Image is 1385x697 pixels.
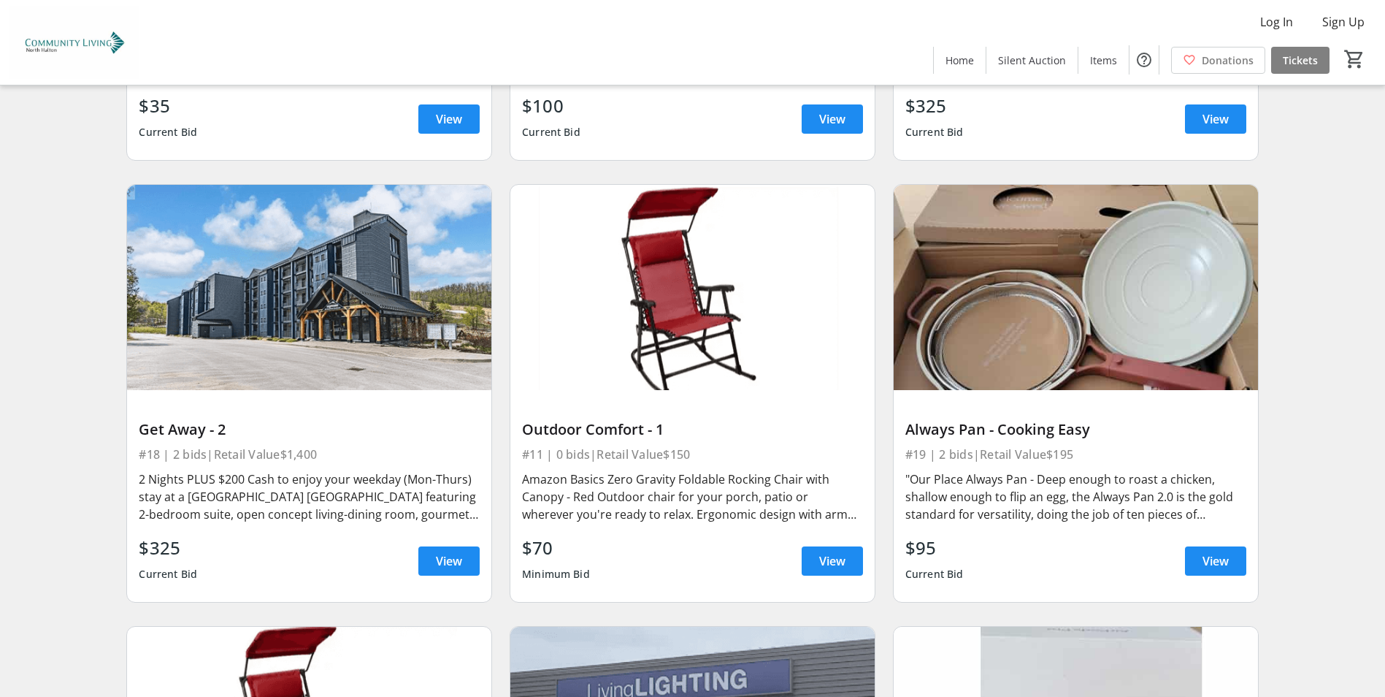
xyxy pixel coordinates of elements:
[802,104,863,134] a: View
[139,444,480,465] div: #18 | 2 bids | Retail Value $1,400
[1202,110,1229,128] span: View
[522,561,590,587] div: Minimum Bid
[139,535,197,561] div: $325
[510,185,875,390] img: Outdoor Comfort - 1
[436,552,462,570] span: View
[1322,13,1365,31] span: Sign Up
[418,546,480,576] a: View
[905,421,1246,438] div: Always Pan - Cooking Easy
[522,471,863,523] div: Amazon Basics Zero Gravity Foldable Rocking Chair with Canopy - Red Outdoor chair for your porch,...
[522,535,590,561] div: $70
[819,552,845,570] span: View
[905,119,964,145] div: Current Bid
[139,471,480,523] div: 2 Nights PLUS $200 Cash to enjoy your weekday (Mon-Thurs) stay at a [GEOGRAPHIC_DATA] [GEOGRAPHIC...
[802,546,863,576] a: View
[905,93,964,119] div: $325
[905,561,964,587] div: Current Bid
[986,47,1078,74] a: Silent Auction
[139,93,197,119] div: $35
[934,47,986,74] a: Home
[139,561,197,587] div: Current Bid
[894,185,1258,390] img: Always Pan - Cooking Easy
[1202,53,1254,68] span: Donations
[139,421,480,438] div: Get Away - 2
[1185,104,1246,134] a: View
[1171,47,1265,74] a: Donations
[418,104,480,134] a: View
[1260,13,1293,31] span: Log In
[945,53,974,68] span: Home
[522,421,863,438] div: Outdoor Comfort - 1
[1341,46,1367,72] button: Cart
[1271,47,1330,74] a: Tickets
[9,6,139,79] img: Community Living North Halton's Logo
[1248,10,1305,34] button: Log In
[522,93,580,119] div: $100
[819,110,845,128] span: View
[522,119,580,145] div: Current Bid
[1090,53,1117,68] span: Items
[1311,10,1376,34] button: Sign Up
[127,185,491,390] img: Get Away - 2
[905,535,964,561] div: $95
[1283,53,1318,68] span: Tickets
[998,53,1066,68] span: Silent Auction
[905,444,1246,465] div: #19 | 2 bids | Retail Value $195
[1129,45,1159,75] button: Help
[1202,552,1229,570] span: View
[1078,47,1129,74] a: Items
[139,119,197,145] div: Current Bid
[522,444,863,465] div: #11 | 0 bids | Retail Value $150
[1185,546,1246,576] a: View
[905,471,1246,523] div: "Our Place Always Pan - Deep enough to roast a chicken, shallow enough to flip an egg, the Always...
[436,110,462,128] span: View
